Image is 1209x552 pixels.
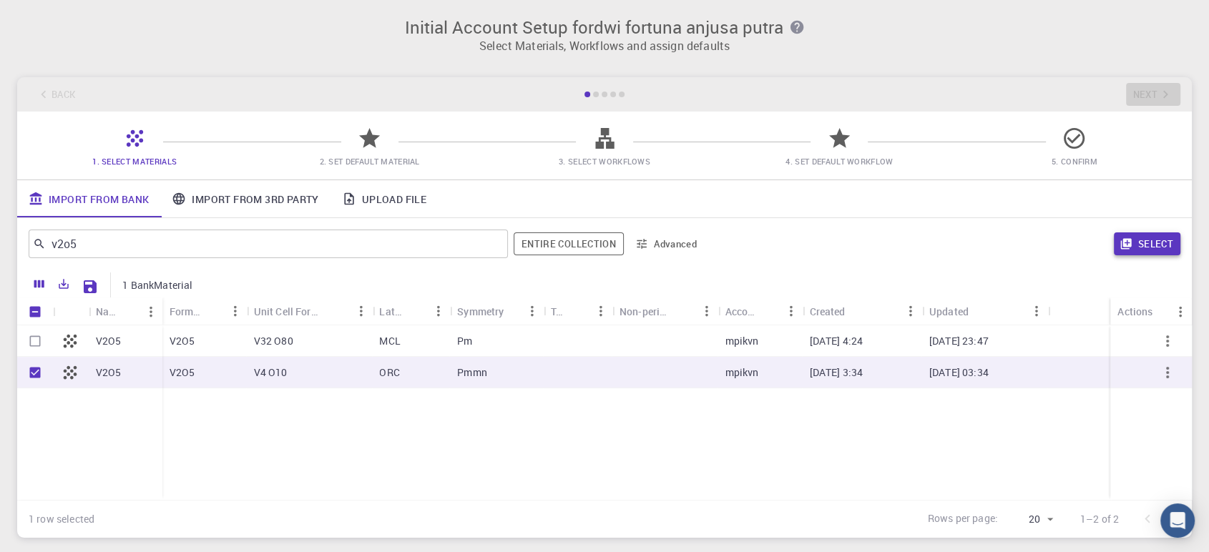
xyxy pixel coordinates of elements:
[160,180,330,217] a: Import From 3rd Party
[845,300,868,322] button: Sort
[29,512,94,526] div: 1 row selected
[427,300,450,322] button: Menu
[929,297,969,325] div: Updated
[521,300,544,322] button: Menu
[1114,232,1180,255] button: Select
[117,300,139,323] button: Sort
[254,297,327,325] div: Unit Cell Formula
[809,334,863,348] p: [DATE] 4:24
[139,300,162,323] button: Menu
[29,10,80,23] span: Support
[372,297,450,325] div: Lattice
[928,511,998,528] p: Rows per page:
[254,334,293,348] p: V32 O80
[224,300,247,322] button: Menu
[201,300,224,322] button: Sort
[1052,156,1097,167] span: 5. Confirm
[1117,297,1152,325] div: Actions
[779,300,802,322] button: Menu
[26,37,1183,54] p: Select Materials, Workflows and assign defaults
[969,300,992,322] button: Sort
[1169,300,1192,323] button: Menu
[331,180,438,217] a: Upload File
[922,297,1047,325] div: Updated
[26,17,1183,37] h3: Initial Account Setup for dwi fortuna anjusa putra
[457,365,487,380] p: Pmmn
[672,300,695,322] button: Sort
[379,297,404,325] div: Lattice
[319,156,419,167] span: 2. Set Default Material
[450,297,544,325] div: Symmetry
[809,297,845,325] div: Created
[457,297,504,325] div: Symmetry
[404,300,427,322] button: Sort
[1004,509,1057,530] div: 20
[725,334,759,348] p: mpikvn
[514,232,624,255] span: Filter throughout whole library including sets (folders)
[725,365,759,380] p: mpikvn
[92,156,177,167] span: 1. Select Materials
[620,297,672,325] div: Non-periodic
[551,297,567,325] div: Tags
[559,156,650,167] span: 3. Select Workflows
[612,297,718,325] div: Non-periodic
[170,297,201,325] div: Formula
[514,232,624,255] button: Entire collection
[89,297,162,325] div: Name
[52,272,76,295] button: Export
[122,278,192,292] p: 1 BankMaterial
[756,300,779,322] button: Sort
[899,300,922,322] button: Menu
[1110,297,1192,325] div: Actions
[785,156,893,167] span: 4. Set Default Workflow
[544,297,612,325] div: Tags
[1080,512,1119,526] p: 1–2 of 2
[170,365,195,380] p: V2O5
[96,365,122,380] p: V2O5
[326,300,349,322] button: Sort
[96,334,122,348] p: V2O5
[17,180,160,217] a: Import From Bank
[76,272,104,301] button: Save Explorer Settings
[254,365,288,380] p: V4 O10
[96,297,117,325] div: Name
[457,334,472,348] p: Pm
[929,334,989,348] p: [DATE] 23:47
[630,232,704,255] button: Advanced
[718,297,803,325] div: Account
[929,365,989,380] p: [DATE] 03:34
[53,297,89,325] div: Icon
[349,300,372,322] button: Menu
[567,300,589,322] button: Sort
[1024,300,1047,322] button: Menu
[725,297,757,325] div: Account
[802,297,921,325] div: Created
[27,272,52,295] button: Columns
[247,297,373,325] div: Unit Cell Formula
[695,300,718,322] button: Menu
[170,334,195,348] p: V2O5
[379,334,400,348] p: MCL
[589,300,612,322] button: Menu
[379,365,399,380] p: ORC
[809,365,863,380] p: [DATE] 3:34
[1160,503,1195,538] div: Open Intercom Messenger
[162,297,247,325] div: Formula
